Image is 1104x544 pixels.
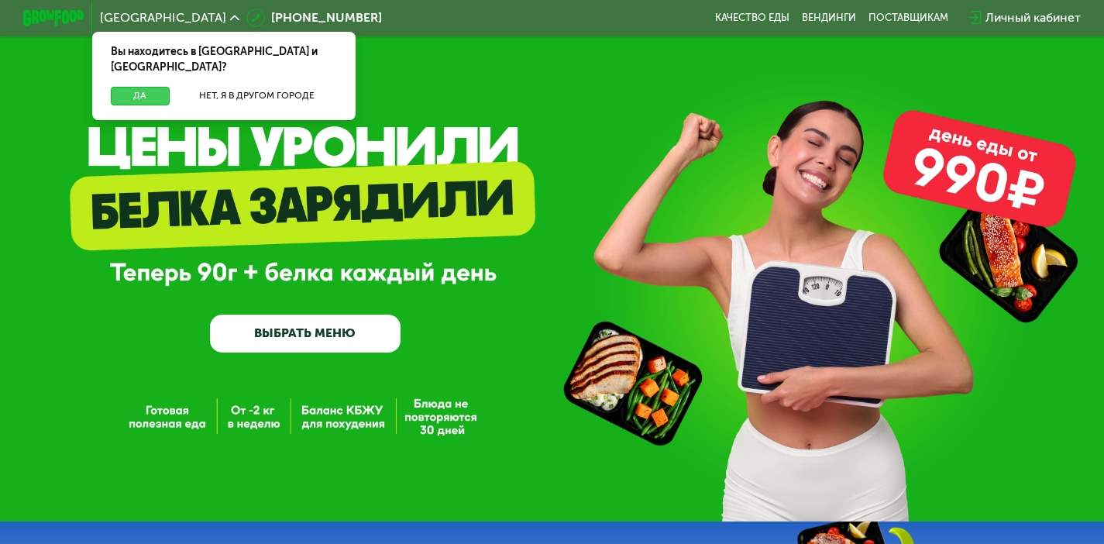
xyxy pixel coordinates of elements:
div: поставщикам [868,12,948,24]
button: Нет, я в другом городе [176,87,338,105]
a: ВЫБРАТЬ МЕНЮ [210,315,401,353]
a: [PHONE_NUMBER] [246,9,382,27]
div: Личный кабинет [985,9,1081,27]
a: Вендинги [802,12,856,24]
span: [GEOGRAPHIC_DATA] [100,12,226,24]
button: Да [111,87,170,105]
a: Качество еды [715,12,789,24]
div: Вы находитесь в [GEOGRAPHIC_DATA] и [GEOGRAPHIC_DATA]? [92,32,356,87]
